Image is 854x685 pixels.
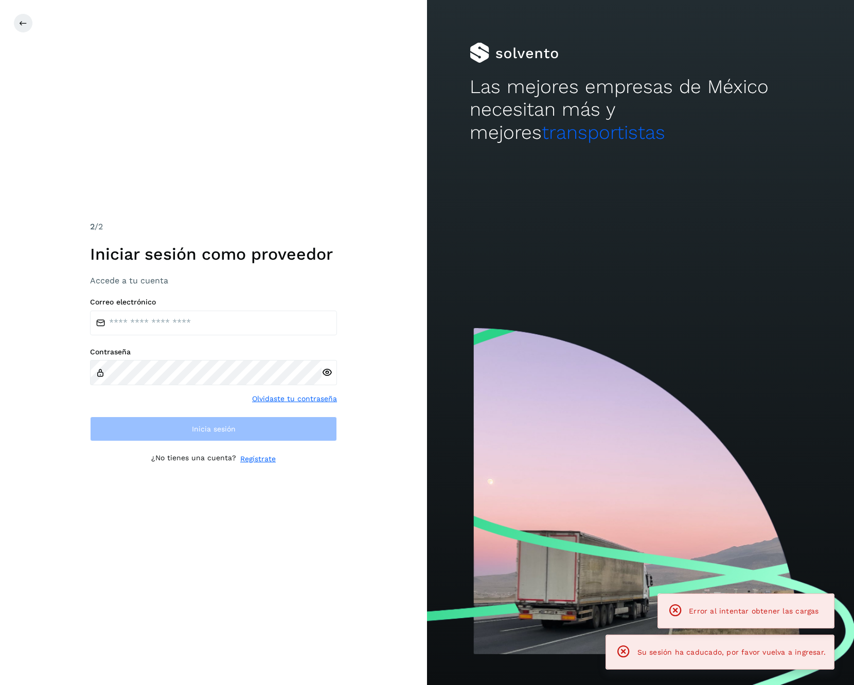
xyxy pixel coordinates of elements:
[151,454,236,464] p: ¿No tienes una cuenta?
[90,222,95,231] span: 2
[90,298,337,307] label: Correo electrónico
[637,648,826,656] span: Su sesión ha caducado, por favor vuelva a ingresar.
[192,425,236,432] span: Inicia sesión
[90,276,337,285] h3: Accede a tu cuenta
[90,221,337,233] div: /2
[689,607,819,615] span: Error al intentar obtener las cargas
[90,417,337,441] button: Inicia sesión
[252,393,337,404] a: Olvidaste tu contraseña
[90,244,337,264] h1: Iniciar sesión como proveedor
[240,454,276,464] a: Regístrate
[90,348,337,356] label: Contraseña
[470,76,811,144] h2: Las mejores empresas de México necesitan más y mejores
[542,121,665,143] span: transportistas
